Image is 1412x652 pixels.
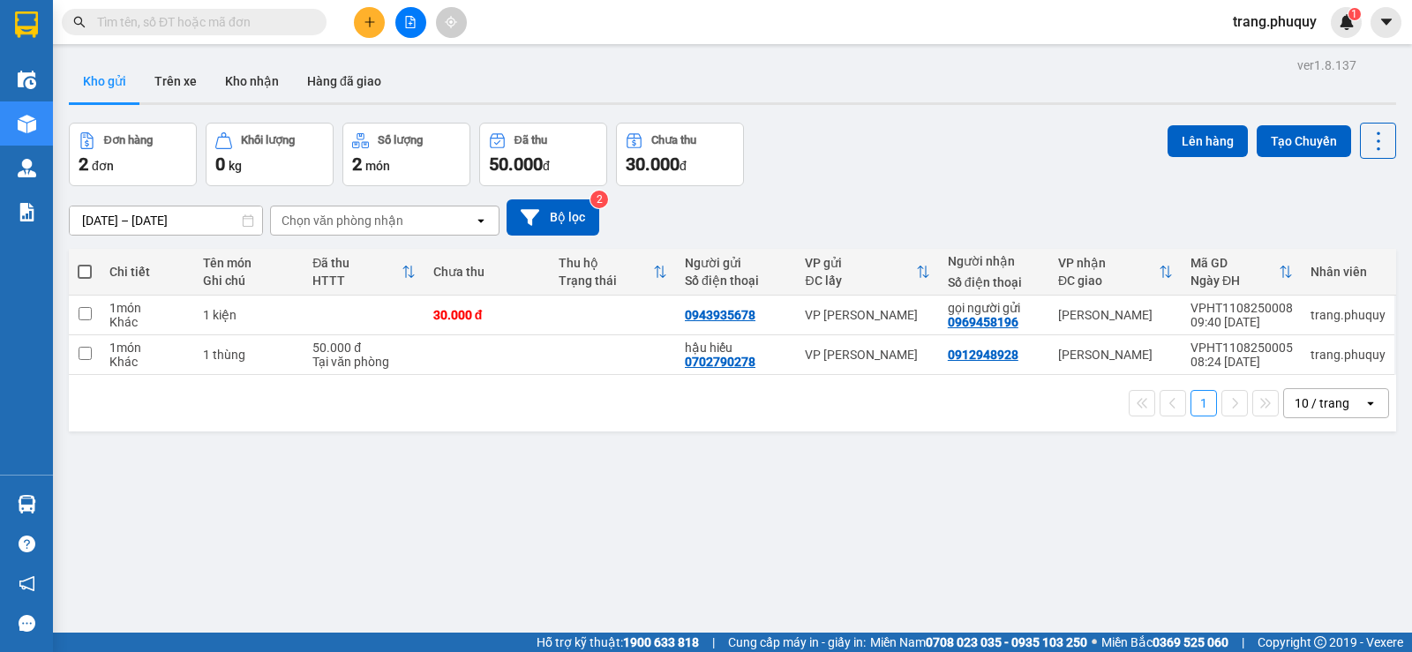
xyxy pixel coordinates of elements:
[312,274,401,288] div: HTTT
[1314,636,1326,648] span: copyright
[365,159,390,173] span: món
[1242,633,1244,652] span: |
[948,315,1018,329] div: 0969458196
[507,199,599,236] button: Bộ lọc
[948,254,1040,268] div: Người nhận
[796,249,938,296] th: Toggle SortBy
[1190,341,1293,355] div: VPHT1108250005
[73,16,86,28] span: search
[543,159,550,173] span: đ
[1168,125,1248,157] button: Lên hàng
[140,60,211,102] button: Trên xe
[1190,301,1293,315] div: VPHT1108250008
[304,249,424,296] th: Toggle SortBy
[1297,56,1356,75] div: ver 1.8.137
[19,536,35,552] span: question-circle
[19,575,35,592] span: notification
[79,154,88,175] span: 2
[651,134,696,146] div: Chưa thu
[626,154,680,175] span: 30.000
[109,341,185,355] div: 1 món
[203,256,295,270] div: Tên món
[109,355,185,369] div: Khác
[211,60,293,102] button: Kho nhận
[1153,635,1228,649] strong: 0369 525 060
[948,301,1040,315] div: gọi người gửi
[1101,633,1228,652] span: Miền Bắc
[18,159,36,177] img: warehouse-icon
[805,274,915,288] div: ĐC lấy
[1058,348,1173,362] div: [PERSON_NAME]
[948,348,1018,362] div: 0912948928
[559,256,653,270] div: Thu hộ
[229,159,242,173] span: kg
[1219,11,1331,33] span: trang.phuquy
[948,275,1040,289] div: Số điện thoại
[550,249,676,296] th: Toggle SortBy
[1311,308,1386,322] div: trang.phuquy
[18,71,36,89] img: warehouse-icon
[19,615,35,632] span: message
[1311,348,1386,362] div: trang.phuquy
[1058,256,1159,270] div: VP nhận
[616,123,744,186] button: Chưa thu30.000đ
[1348,8,1361,20] sup: 1
[1351,8,1357,20] span: 1
[206,123,334,186] button: Khối lượng0kg
[312,256,401,270] div: Đã thu
[1190,355,1293,369] div: 08:24 [DATE]
[1257,125,1351,157] button: Tạo Chuyến
[537,633,699,652] span: Hỗ trợ kỹ thuật:
[685,274,787,288] div: Số điện thoại
[685,355,755,369] div: 0702790278
[354,7,385,38] button: plus
[1295,394,1349,412] div: 10 / trang
[685,256,787,270] div: Người gửi
[1363,396,1378,410] svg: open
[378,134,423,146] div: Số lượng
[728,633,866,652] span: Cung cấp máy in - giấy in:
[203,308,295,322] div: 1 kiện
[97,12,305,32] input: Tìm tên, số ĐT hoặc mã đơn
[293,60,395,102] button: Hàng đã giao
[395,7,426,38] button: file-add
[805,308,929,322] div: VP [PERSON_NAME]
[1190,390,1217,416] button: 1
[685,341,787,355] div: hậu hiếu
[70,206,262,235] input: Select a date range.
[623,635,699,649] strong: 1900 633 818
[436,7,467,38] button: aim
[805,256,915,270] div: VP gửi
[109,265,185,279] div: Chi tiết
[109,301,185,315] div: 1 món
[433,265,542,279] div: Chưa thu
[514,134,547,146] div: Đã thu
[312,355,415,369] div: Tại văn phòng
[1049,249,1182,296] th: Toggle SortBy
[1190,315,1293,329] div: 09:40 [DATE]
[445,16,457,28] span: aim
[680,159,687,173] span: đ
[479,123,607,186] button: Đã thu50.000đ
[203,274,295,288] div: Ghi chú
[15,11,38,38] img: logo-vxr
[433,308,542,322] div: 30.000 đ
[559,274,653,288] div: Trạng thái
[590,191,608,208] sup: 2
[489,154,543,175] span: 50.000
[104,134,153,146] div: Đơn hàng
[926,635,1087,649] strong: 0708 023 035 - 0935 103 250
[1092,639,1097,646] span: ⚪️
[1371,7,1401,38] button: caret-down
[18,115,36,133] img: warehouse-icon
[215,154,225,175] span: 0
[1339,14,1355,30] img: icon-new-feature
[805,348,929,362] div: VP [PERSON_NAME]
[282,212,403,229] div: Chọn văn phòng nhận
[1378,14,1394,30] span: caret-down
[474,214,488,228] svg: open
[241,134,295,146] div: Khối lượng
[92,159,114,173] span: đơn
[1311,265,1386,279] div: Nhân viên
[352,154,362,175] span: 2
